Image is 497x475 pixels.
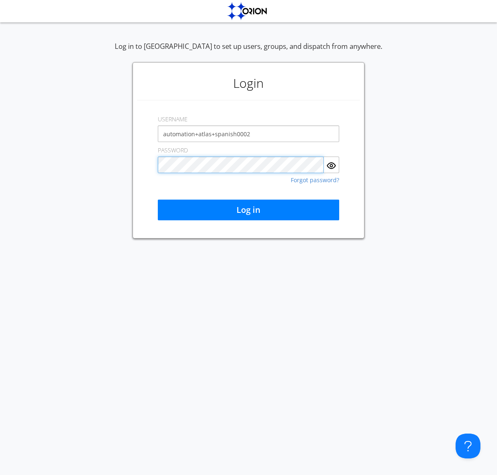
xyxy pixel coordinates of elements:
[291,177,339,183] a: Forgot password?
[158,157,324,173] input: Password
[158,146,188,154] label: PASSWORD
[324,157,339,173] button: Show Password
[137,67,360,100] h1: Login
[326,161,336,171] img: eye.svg
[158,115,188,123] label: USERNAME
[158,200,339,220] button: Log in
[115,41,382,62] div: Log in to [GEOGRAPHIC_DATA] to set up users, groups, and dispatch from anywhere.
[456,434,480,458] iframe: Toggle Customer Support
